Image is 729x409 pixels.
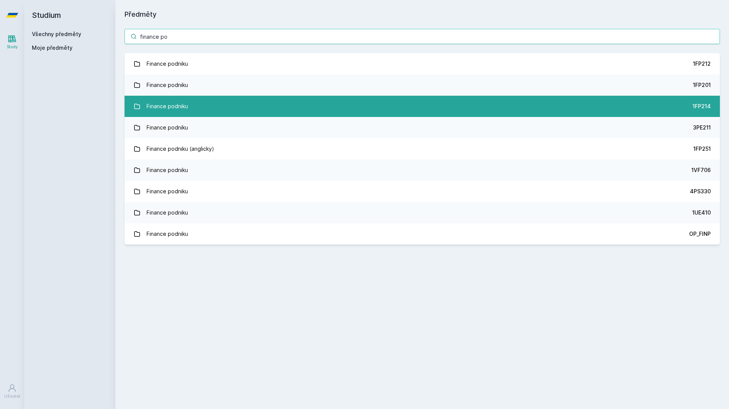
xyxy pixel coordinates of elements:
a: Finance podniku (anglicky) 1FP251 [125,138,720,159]
div: OP_FINP [689,230,711,238]
a: Finance podniku 1FP214 [125,96,720,117]
a: Finance podniku 4PS330 [125,181,720,202]
div: Finance podniku [147,120,188,135]
div: 1UE410 [692,209,711,216]
div: 1VF706 [691,166,711,174]
div: Study [7,44,18,50]
div: Finance podniku [147,184,188,199]
div: Finance podniku [147,226,188,242]
div: Finance podniku [147,99,188,114]
a: Finance podniku 1FP212 [125,53,720,74]
div: Finance podniku [147,163,188,178]
div: Finance podniku [147,56,188,71]
div: Finance podniku (anglicky) [147,141,214,156]
div: Finance podniku [147,205,188,220]
a: Finance podniku 3PE211 [125,117,720,138]
div: Finance podniku [147,77,188,93]
div: 4PS330 [690,188,711,195]
a: Uživatel [2,380,23,403]
a: Study [2,30,23,54]
h1: Předměty [125,9,720,20]
a: Finance podniku 1UE410 [125,202,720,223]
div: 1FP214 [693,103,711,110]
div: 1FP251 [693,145,711,153]
a: Finance podniku 1VF706 [125,159,720,181]
a: Finance podniku OP_FINP [125,223,720,245]
span: Moje předměty [32,44,73,52]
div: Uživatel [4,393,20,399]
a: Všechny předměty [32,31,81,37]
input: Název nebo ident předmětu… [125,29,720,44]
div: 3PE211 [693,124,711,131]
a: Finance podniku 1FP201 [125,74,720,96]
div: 1FP212 [693,60,711,68]
div: 1FP201 [693,81,711,89]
